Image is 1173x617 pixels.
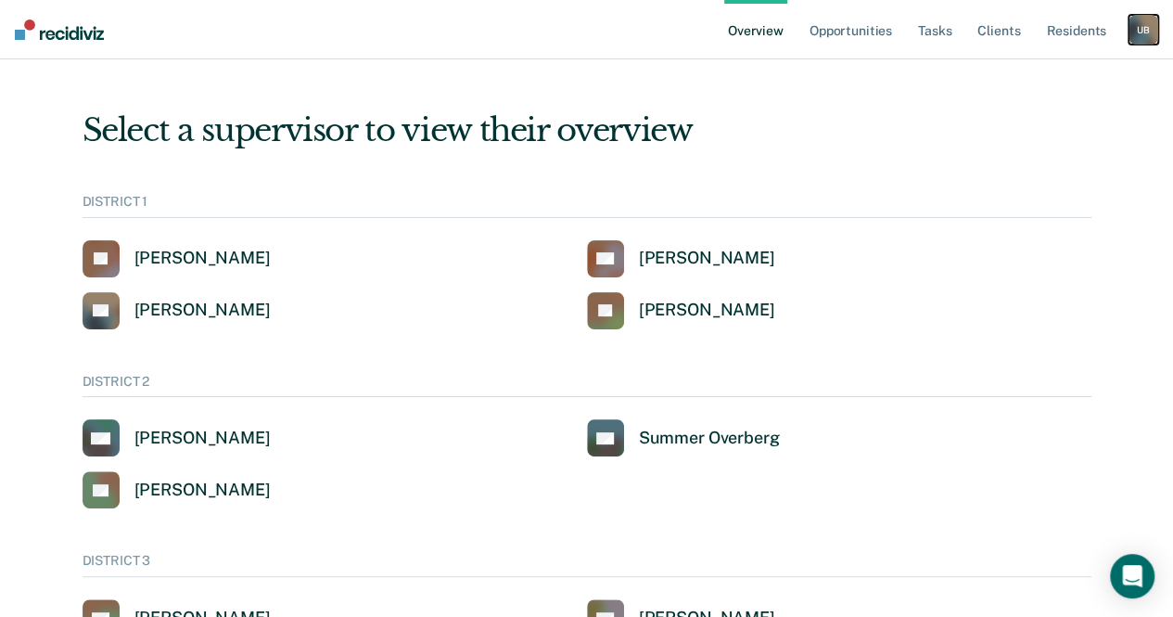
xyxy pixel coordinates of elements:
[639,248,775,269] div: [PERSON_NAME]
[83,419,271,456] a: [PERSON_NAME]
[1110,554,1154,598] div: Open Intercom Messenger
[83,194,1091,218] div: DISTRICT 1
[15,19,104,40] img: Recidiviz
[1128,15,1158,45] button: UB
[83,471,271,508] a: [PERSON_NAME]
[83,553,1091,577] div: DISTRICT 3
[83,292,271,329] a: [PERSON_NAME]
[587,240,775,277] a: [PERSON_NAME]
[134,480,271,501] div: [PERSON_NAME]
[134,248,271,269] div: [PERSON_NAME]
[1128,15,1158,45] div: U B
[134,300,271,321] div: [PERSON_NAME]
[134,428,271,449] div: [PERSON_NAME]
[587,292,775,329] a: [PERSON_NAME]
[83,111,1091,149] div: Select a supervisor to view their overview
[83,374,1091,398] div: DISTRICT 2
[587,419,780,456] a: Summer Overberg
[639,300,775,321] div: [PERSON_NAME]
[83,240,271,277] a: [PERSON_NAME]
[639,428,780,449] div: Summer Overberg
